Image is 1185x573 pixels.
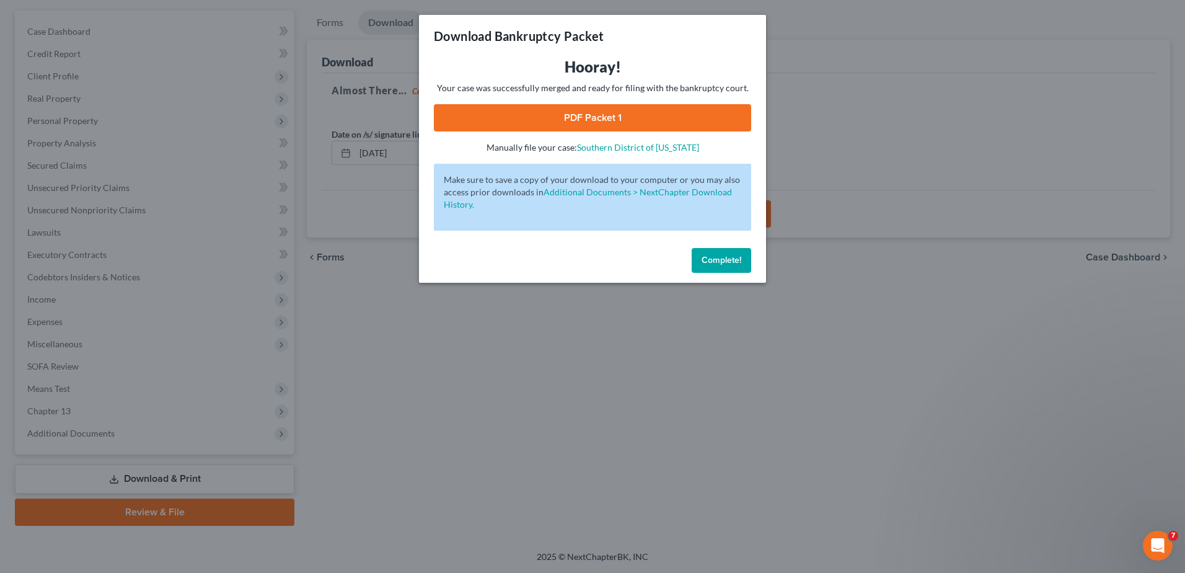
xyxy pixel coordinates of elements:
span: Complete! [702,255,741,265]
h3: Hooray! [434,57,751,77]
button: Complete! [692,248,751,273]
p: Make sure to save a copy of your download to your computer or you may also access prior downloads in [444,174,741,211]
span: 7 [1168,531,1178,541]
p: Your case was successfully merged and ready for filing with the bankruptcy court. [434,82,751,94]
a: Southern District of [US_STATE] [577,142,699,153]
a: Additional Documents > NextChapter Download History. [444,187,732,210]
iframe: Intercom live chat [1143,531,1173,561]
p: Manually file your case: [434,141,751,154]
h3: Download Bankruptcy Packet [434,27,604,45]
a: PDF Packet 1 [434,104,751,131]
